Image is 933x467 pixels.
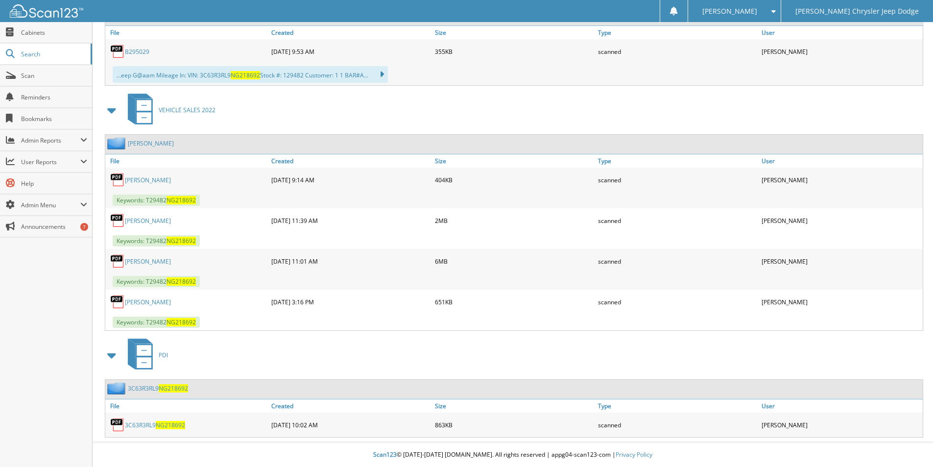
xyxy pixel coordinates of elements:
div: 6MB [432,251,596,271]
div: scanned [596,211,759,230]
a: User [759,399,923,413]
span: Admin Menu [21,201,80,209]
a: [PERSON_NAME] [128,139,174,147]
span: NG218692 [156,421,185,429]
a: Type [596,399,759,413]
div: 7 [80,223,88,231]
span: Search [21,50,86,58]
img: scan123-logo-white.svg [10,4,83,18]
span: NG218692 [167,237,196,245]
a: File [105,26,269,39]
img: PDF.png [110,254,125,269]
span: VEHICLE SALES 2022 [159,106,215,114]
div: scanned [596,170,759,190]
a: 3C63R3RL9NG218692 [125,421,185,429]
div: © [DATE]-[DATE] [DOMAIN_NAME]. All rights reserved | appg04-scan123-com | [93,443,933,467]
a: Created [269,399,432,413]
img: PDF.png [110,172,125,187]
div: 863KB [432,415,596,435]
div: [PERSON_NAME] [759,211,923,230]
div: [DATE] 10:02 AM [269,415,432,435]
span: Scan [21,72,87,80]
a: User [759,154,923,168]
span: Keywords: T29482 [113,235,200,246]
a: PDI [122,336,168,374]
a: Type [596,154,759,168]
a: B295029 [125,48,149,56]
a: Privacy Policy [616,450,652,459]
a: File [105,154,269,168]
span: NG218692 [231,71,260,79]
a: User [759,26,923,39]
span: Keywords: T29482 [113,276,200,287]
div: 651KB [432,292,596,312]
span: [PERSON_NAME] [702,8,757,14]
div: [PERSON_NAME] [759,42,923,61]
div: [PERSON_NAME] [759,170,923,190]
a: 3C63R3RL9NG218692 [128,384,188,393]
img: PDF.png [110,213,125,228]
span: Scan123 [373,450,397,459]
div: [DATE] 3:16 PM [269,292,432,312]
div: scanned [596,251,759,271]
div: [PERSON_NAME] [759,251,923,271]
div: ...eep G@aam Mileage In: VIN: 3C63R3RL9 Stock #: 129482 Customer: 1 1 BAR#A... [113,66,388,83]
span: Help [21,179,87,188]
span: Bookmarks [21,115,87,123]
img: folder2.png [107,137,128,149]
span: [PERSON_NAME] Chrysler Jeep Dodge [795,8,919,14]
div: scanned [596,292,759,312]
span: NG218692 [167,196,196,204]
span: NG218692 [167,318,196,326]
span: Keywords: T29482 [113,195,200,206]
a: [PERSON_NAME] [125,298,171,306]
div: [PERSON_NAME] [759,292,923,312]
span: NG218692 [167,277,196,286]
span: Keywords: T29482 [113,317,200,328]
a: [PERSON_NAME] [125,257,171,266]
div: scanned [596,42,759,61]
span: NG218692 [159,384,188,393]
a: Size [432,154,596,168]
span: User Reports [21,158,80,166]
div: 355KB [432,42,596,61]
iframe: Chat Widget [884,420,933,467]
img: PDF.png [110,418,125,432]
div: [DATE] 11:39 AM [269,211,432,230]
div: 404KB [432,170,596,190]
a: [PERSON_NAME] [125,217,171,225]
span: Cabinets [21,28,87,37]
a: Size [432,399,596,413]
img: folder2.png [107,382,128,394]
a: [PERSON_NAME] [125,176,171,184]
div: 2MB [432,211,596,230]
span: Admin Reports [21,136,80,145]
a: Created [269,26,432,39]
div: [DATE] 9:53 AM [269,42,432,61]
div: scanned [596,415,759,435]
span: PDI [159,351,168,359]
span: Announcements [21,222,87,231]
img: PDF.png [110,295,125,309]
div: [DATE] 11:01 AM [269,251,432,271]
a: Size [432,26,596,39]
a: VEHICLE SALES 2022 [122,91,215,129]
a: File [105,399,269,413]
div: [PERSON_NAME] [759,415,923,435]
a: Created [269,154,432,168]
div: [DATE] 9:14 AM [269,170,432,190]
img: PDF.png [110,44,125,59]
span: Reminders [21,93,87,101]
a: Type [596,26,759,39]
